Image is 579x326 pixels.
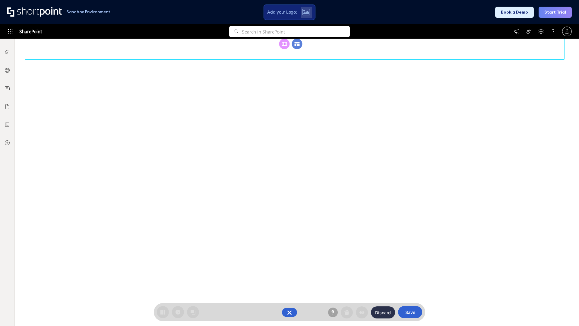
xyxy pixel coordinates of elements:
input: Search in SharePoint [242,26,350,37]
img: Upload logo [302,9,310,15]
button: Discard [371,306,395,318]
span: SharePoint [19,24,42,39]
h1: Sandbox Environment [66,10,110,14]
iframe: Chat Widget [549,297,579,326]
button: Save [398,306,422,318]
button: Book a Demo [495,7,534,18]
span: Add your Logo: [267,9,297,15]
button: Start Trial [539,7,572,18]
